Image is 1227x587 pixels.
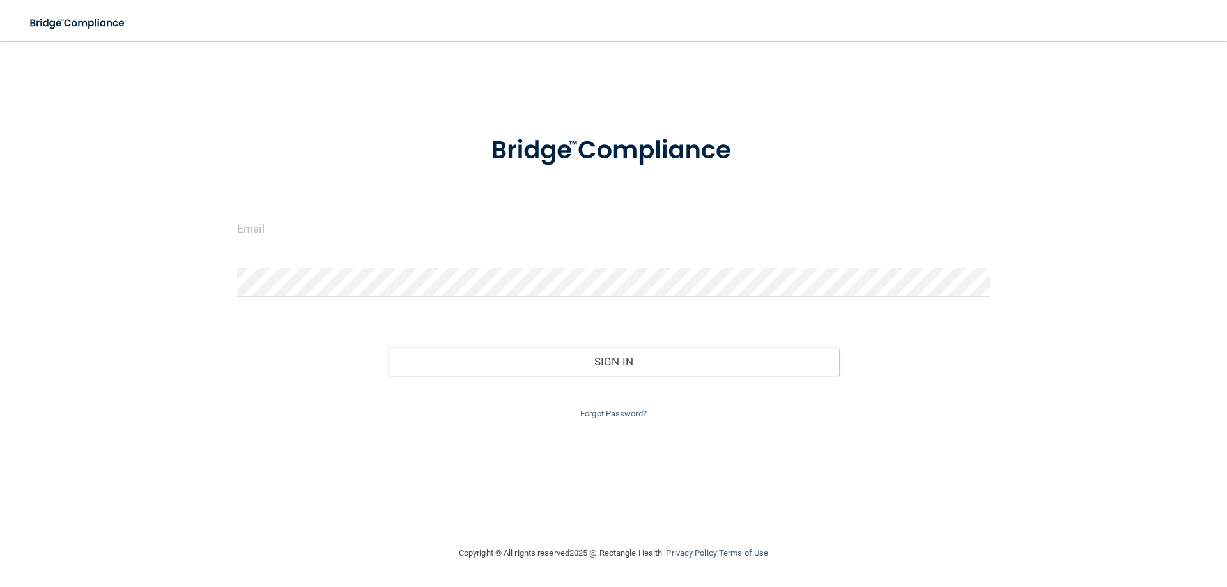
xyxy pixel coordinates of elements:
[237,215,990,243] input: Email
[666,548,716,558] a: Privacy Policy
[388,347,840,376] button: Sign In
[719,548,768,558] a: Terms of Use
[465,118,762,184] img: bridge_compliance_login_screen.278c3ca4.svg
[580,409,647,418] a: Forgot Password?
[380,533,847,574] div: Copyright © All rights reserved 2025 @ Rectangle Health | |
[19,10,137,36] img: bridge_compliance_login_screen.278c3ca4.svg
